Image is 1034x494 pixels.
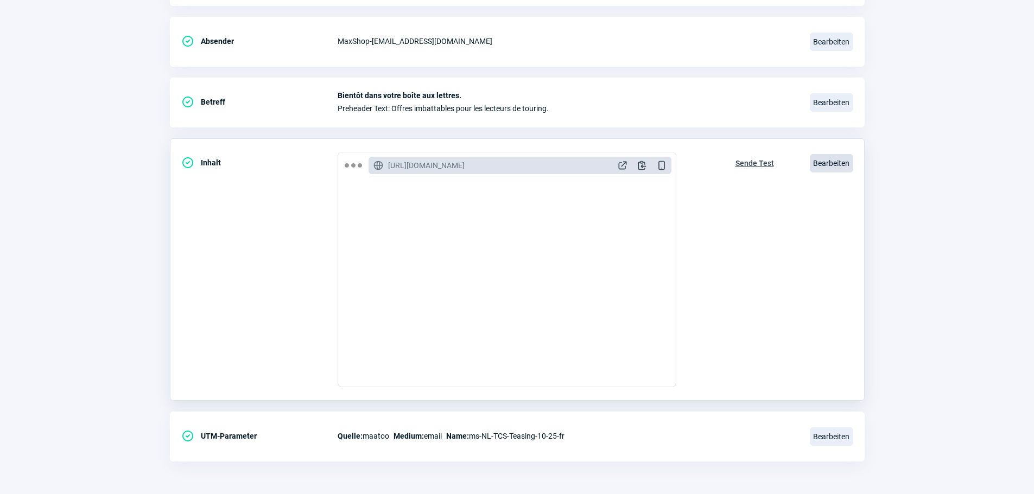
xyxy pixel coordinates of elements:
[810,93,853,112] span: Bearbeiten
[338,432,363,440] span: Quelle:
[735,155,774,172] span: Sende Test
[446,432,469,440] span: Name:
[724,152,785,172] button: Sende Test
[181,30,338,52] div: Absender
[394,432,424,440] span: Medium:
[810,427,853,446] span: Bearbeiten
[181,425,338,447] div: UTM-Parameter
[810,154,853,172] span: Bearbeiten
[394,429,442,442] span: email
[446,429,564,442] span: ms-NL-TCS-Teasing-10-25-fr
[338,30,797,52] div: MaxShop - [EMAIL_ADDRESS][DOMAIN_NAME]
[388,160,465,171] span: [URL][DOMAIN_NAME]
[181,91,338,113] div: Betreff
[338,91,797,100] span: Bientôt dans votre boîte aux lettres.
[810,33,853,51] span: Bearbeiten
[181,152,338,174] div: Inhalt
[338,104,797,113] span: Preheader Text: Offres imbattables pour les lecteurs de touring.
[338,429,389,442] span: maatoo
